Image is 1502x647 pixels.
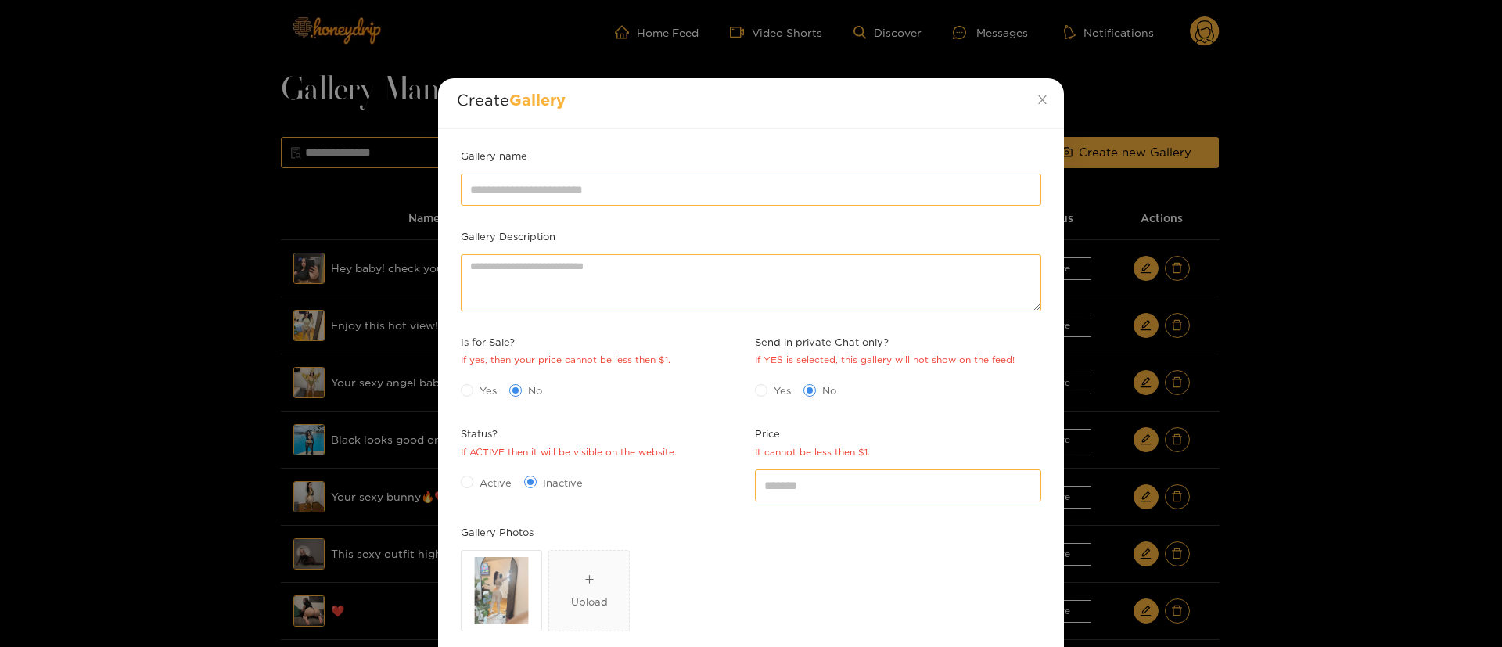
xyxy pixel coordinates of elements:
[473,475,518,491] span: Active
[461,254,1041,311] textarea: Gallery Description
[571,594,608,609] div: Upload
[461,445,677,460] div: If ACTIVE then it will be visible on the website.
[1020,78,1064,122] button: Close
[461,148,527,164] label: Gallery name
[1037,94,1048,106] span: close
[509,91,566,108] span: Gallery
[461,228,555,244] label: Gallery Description
[461,353,670,368] div: If yes, then your price cannot be less then $1.
[461,174,1041,205] input: Gallery name
[767,383,797,398] span: Yes
[816,383,843,398] span: No
[537,475,589,491] span: Inactive
[473,383,503,398] span: Yes
[461,426,677,441] span: Status?
[549,551,629,631] span: plusUpload
[461,524,534,540] label: Gallery Photos
[584,574,595,584] span: plus
[755,445,870,460] div: It cannot be less then $1.
[755,426,870,441] span: Price
[755,353,1015,368] div: If YES is selected, this gallery will not show on the feed!
[457,91,1045,108] h2: Create
[461,334,670,350] span: Is for Sale?
[755,334,1015,350] span: Send in private Chat only?
[522,383,548,398] span: No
